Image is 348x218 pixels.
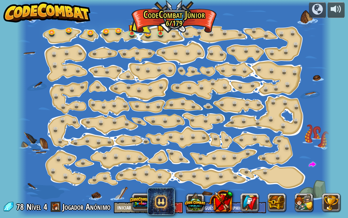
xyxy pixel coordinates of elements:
[114,202,149,213] button: Iniciar Sessão
[63,201,110,212] span: Jogador Anónimo
[309,2,326,18] button: Campanhas
[16,201,26,212] span: 78
[43,201,47,212] span: 4
[328,2,345,18] button: Ajustar volume
[27,201,41,213] span: Nível
[157,21,164,33] img: level-banner-started.png
[3,2,90,22] img: CodeCombat - Learn how to code by playing a game
[128,21,136,34] img: level-banner-started.png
